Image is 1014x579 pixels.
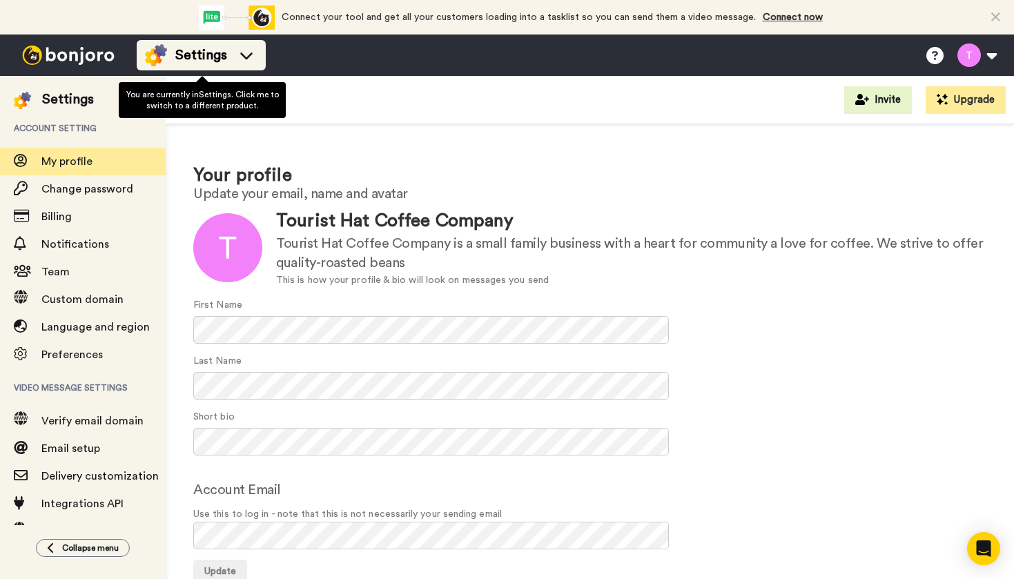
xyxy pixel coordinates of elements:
span: Integrations API [41,498,124,509]
span: Collapse menu [62,542,119,553]
img: settings-colored.svg [14,92,31,109]
img: bj-logo-header-white.svg [17,46,120,65]
span: Billing [41,211,72,222]
button: Upgrade [926,86,1006,114]
label: First Name [193,298,242,313]
div: Open Intercom Messenger [967,532,1000,565]
span: Settings [175,46,227,65]
span: You are currently in Settings . Click me to switch to a different product. [126,90,279,110]
span: Use this to log in - note that this is not necessarily your sending email [193,507,986,522]
label: Account Email [193,480,281,500]
span: Language and region [41,322,150,333]
span: Preferences [41,349,103,360]
span: Connect your tool and get all your customers loading into a tasklist so you can send them a video... [282,12,756,22]
div: animation [199,6,275,30]
h1: Your profile [193,166,986,186]
div: Tourist Hat Coffee Company is a small family business with a heart for community a love for coffe... [276,234,986,273]
h2: Update your email, name and avatar [193,186,986,202]
label: Last Name [193,354,242,369]
span: Notifications [41,239,109,250]
div: Tourist Hat Coffee Company [276,208,986,234]
span: My profile [41,156,92,167]
a: Connect now [763,12,823,22]
span: Delivery customization [41,471,159,482]
div: This is how your profile & bio will look on messages you send [276,273,986,288]
span: Email setup [41,443,100,454]
span: Update [204,567,236,576]
button: Invite [844,86,912,114]
span: Change password [41,184,133,195]
div: Settings [42,90,94,109]
button: Collapse menu [36,539,130,557]
img: settings-colored.svg [145,44,167,66]
span: Verify email domain [41,415,144,426]
label: Short bio [193,410,235,424]
span: Team [41,266,70,277]
span: Custom domain [41,294,124,305]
